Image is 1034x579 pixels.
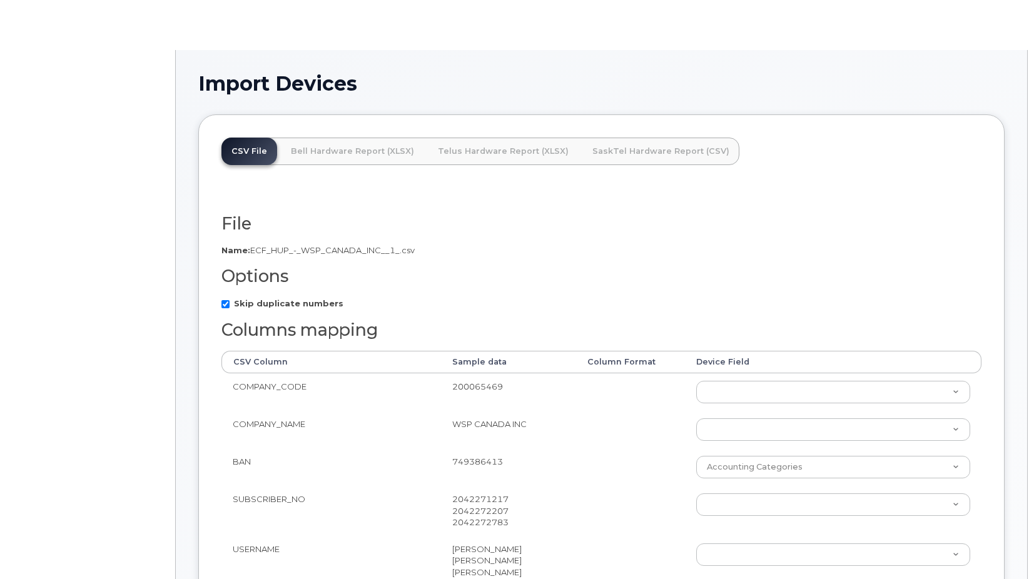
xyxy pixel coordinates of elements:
h2: File [221,214,981,233]
th: Sample data [441,351,576,373]
h1: Import Devices [198,73,1005,94]
td: WSP CANADA INC [441,411,576,448]
th: Column Format [576,351,685,373]
td: 2042271217 2042272207 2042272783 [441,486,576,536]
h2: Columns mapping [221,321,981,340]
strong: Skip duplicate numbers [234,298,343,308]
td: 200065469 [441,373,576,411]
a: Telus Hardware Report (XLSX) [428,138,579,165]
p: ECF_HUP_-_WSP_CANADA_INC__1_.csv [221,244,981,256]
td: COMPANY_NAME [221,411,441,448]
a: SaskTel Hardware Report (CSV) [582,138,739,165]
td: 749386413 [441,448,576,486]
td: COMPANY_CODE [221,373,441,411]
th: CSV Column [221,351,441,373]
input: Skip duplicate numbers [221,300,230,308]
strong: Name: [221,245,250,255]
a: Bell Hardware Report (XLSX) [281,138,424,165]
a: CSV File [221,138,277,165]
th: Device Field [685,351,981,373]
td: SUBSCRIBER_NO [221,486,441,536]
td: BAN [221,448,441,486]
h2: Options [221,267,981,286]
